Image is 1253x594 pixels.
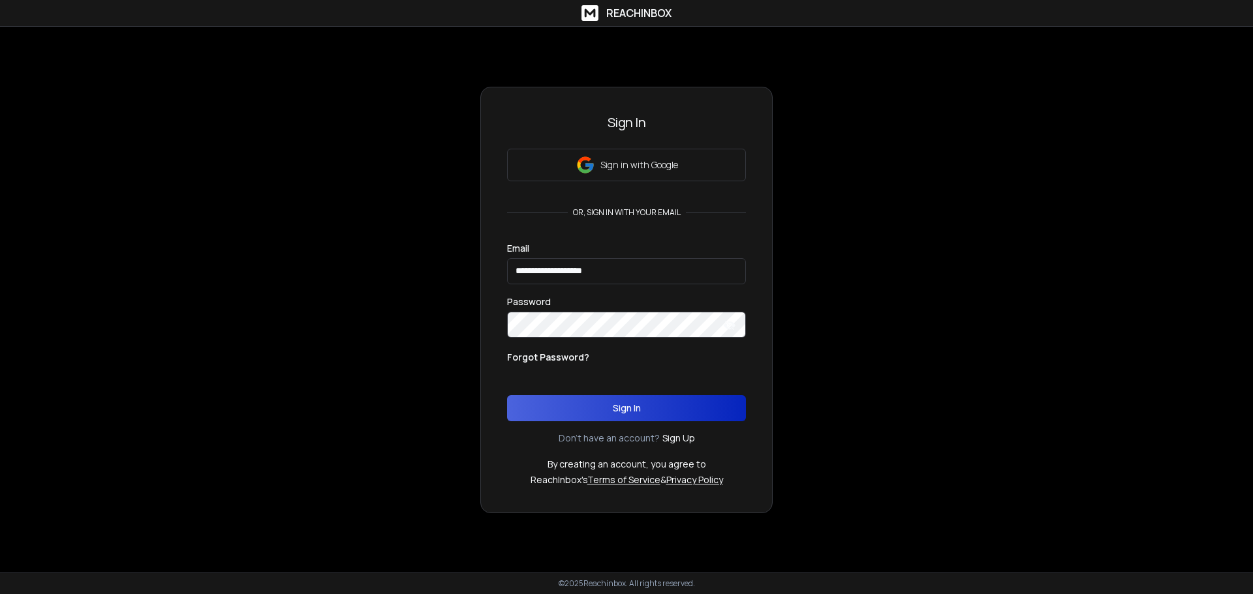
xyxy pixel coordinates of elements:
p: © 2025 Reachinbox. All rights reserved. [559,578,695,589]
p: ReachInbox's & [531,473,723,486]
a: ReachInbox [581,5,672,21]
p: Forgot Password? [507,351,589,364]
p: Sign in with Google [600,158,678,171]
h1: ReachInbox [606,5,672,21]
a: Sign Up [662,432,695,445]
p: or, sign in with your email [568,207,686,218]
p: Don't have an account? [559,432,660,445]
p: By creating an account, you agree to [548,458,706,471]
button: Sign in with Google [507,149,746,181]
button: Sign In [507,395,746,421]
a: Privacy Policy [666,473,723,486]
label: Password [507,297,551,306]
label: Email [507,244,529,253]
h3: Sign In [507,113,746,132]
a: Terms of Service [587,473,660,486]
